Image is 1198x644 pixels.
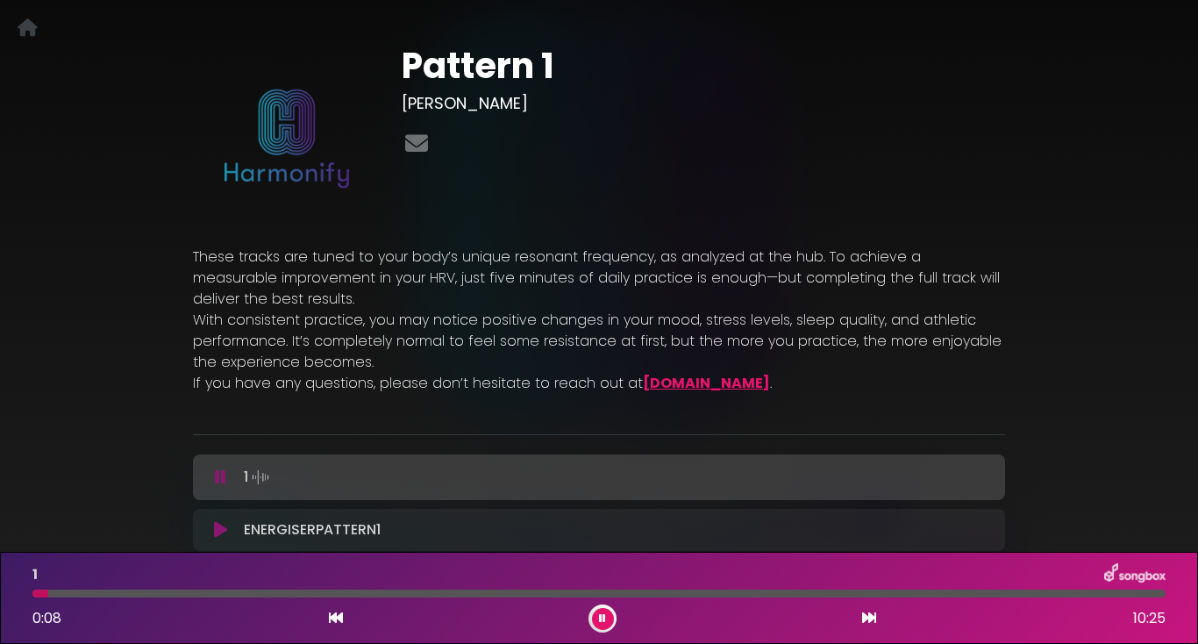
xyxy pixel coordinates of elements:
img: waveform4.gif [248,465,273,490]
p: These tracks are tuned to your body’s unique resonant frequency, as analyzed at the hub. To achie... [193,247,1005,310]
span: 10:25 [1133,608,1166,629]
p: If you have any questions, please don’t hesitate to reach out at . [193,373,1005,394]
img: MQ10vF6yRqS8Wla6Vsvm [193,45,381,233]
p: 1 [32,564,38,585]
a: [DOMAIN_NAME] [643,373,770,393]
h3: [PERSON_NAME] [402,94,1006,113]
p: 1 [244,465,273,490]
h1: Pattern 1 [402,45,1006,87]
span: 0:08 [32,608,61,628]
p: With consistent practice, you may notice positive changes in your mood, stress levels, sleep qual... [193,310,1005,373]
img: songbox-logo-white.png [1104,563,1166,586]
p: ENERGISERPATTERN1 [244,519,381,540]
